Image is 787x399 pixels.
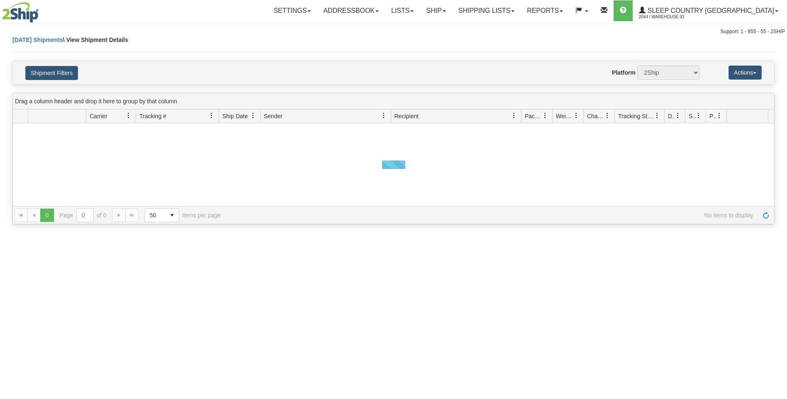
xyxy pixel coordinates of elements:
[139,112,166,120] span: Tracking #
[556,112,573,120] span: Weight
[144,208,221,222] span: items per page
[90,112,107,120] span: Carrier
[144,208,179,222] span: Page sizes drop down
[63,36,128,43] span: \ View Shipment Details
[2,2,39,23] img: logo2044.jpg
[150,211,161,219] span: 50
[729,66,762,80] button: Actions
[646,7,774,14] span: Sleep Country [GEOGRAPHIC_DATA]
[712,109,726,123] a: Pickup Status filter column settings
[668,112,675,120] span: Delivery Status
[709,112,716,120] span: Pickup Status
[317,0,385,21] a: Addressbook
[689,112,696,120] span: Shipment Issues
[420,0,452,21] a: Ship
[639,13,701,21] span: 2044 / Warehouse 93
[40,209,54,222] span: Page 0
[2,28,785,35] div: Support: 1 - 855 - 55 - 2SHIP
[264,112,283,120] span: Sender
[12,36,63,43] a: [DATE] Shipments
[618,112,654,120] span: Tracking Status
[507,109,521,123] a: Recipient filter column settings
[232,212,753,219] span: No items to display
[60,208,107,222] span: Page of 0
[267,0,317,21] a: Settings
[166,209,179,222] span: select
[385,0,420,21] a: Lists
[521,0,569,21] a: Reports
[525,112,542,120] span: Packages
[377,109,391,123] a: Sender filter column settings
[395,112,419,120] span: Recipient
[452,0,521,21] a: Shipping lists
[587,112,604,120] span: Charge
[122,109,136,123] a: Carrier filter column settings
[246,109,260,123] a: Ship Date filter column settings
[759,209,772,222] a: Refresh
[222,112,248,120] span: Ship Date
[692,109,706,123] a: Shipment Issues filter column settings
[25,66,78,80] button: Shipment Filters
[671,109,685,123] a: Delivery Status filter column settings
[612,68,636,77] label: Platform
[650,109,664,123] a: Tracking Status filter column settings
[205,109,219,123] a: Tracking # filter column settings
[538,109,552,123] a: Packages filter column settings
[633,0,785,21] a: Sleep Country [GEOGRAPHIC_DATA] 2044 / Warehouse 93
[13,93,774,109] div: grid grouping header
[569,109,583,123] a: Weight filter column settings
[600,109,614,123] a: Charge filter column settings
